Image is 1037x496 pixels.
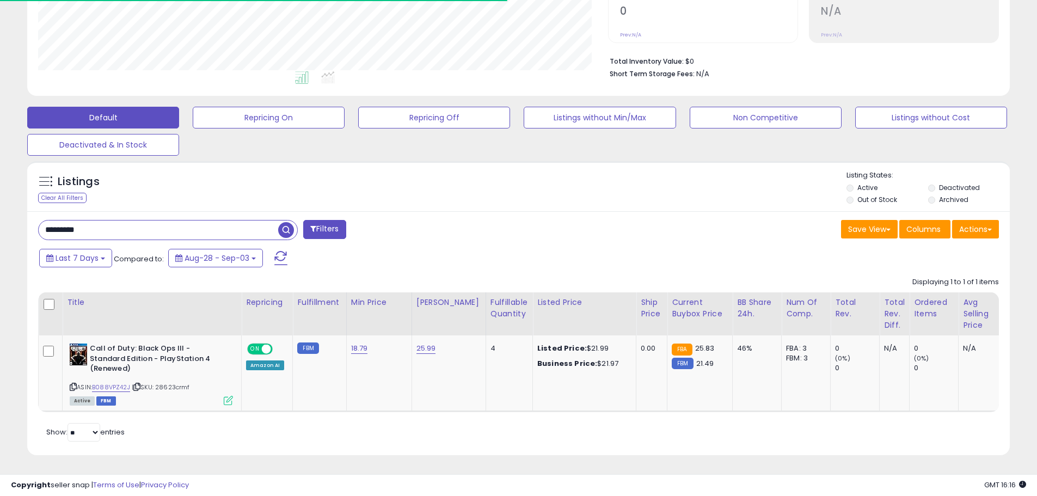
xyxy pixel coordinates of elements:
span: All listings currently available for purchase on Amazon [70,396,95,406]
span: Show: entries [46,427,125,437]
div: 0.00 [641,344,659,353]
span: Compared to: [114,254,164,264]
div: ASIN: [70,344,233,404]
label: Active [857,183,878,192]
div: Fulfillment [297,297,341,308]
span: FBM [96,396,116,406]
small: FBM [672,358,693,369]
a: 25.99 [416,343,436,354]
div: $21.97 [537,359,628,369]
div: 0 [835,363,879,373]
h2: N/A [821,5,998,20]
button: Save View [841,220,898,238]
div: N/A [884,344,901,353]
a: Privacy Policy [141,480,189,490]
div: Listed Price [537,297,631,308]
a: B088VPZ42J [92,383,130,392]
b: Total Inventory Value: [610,57,684,66]
h2: 0 [620,5,797,20]
div: FBA: 3 [786,344,822,353]
div: Title [67,297,237,308]
img: 51OicT6VcUL._SL40_.jpg [70,344,87,365]
div: Avg Selling Price [963,297,1003,331]
div: Amazon AI [246,360,284,370]
div: seller snap | | [11,480,189,491]
p: Listing States: [846,170,1010,181]
label: Out of Stock [857,195,897,204]
div: Ship Price [641,297,662,320]
div: 4 [490,344,524,353]
small: Prev: N/A [620,32,641,38]
div: Num of Comp. [786,297,826,320]
button: Deactivated & In Stock [27,134,179,156]
button: Non Competitive [690,107,842,128]
button: Filters [303,220,346,239]
button: Default [27,107,179,128]
button: Last 7 Days [39,249,112,267]
strong: Copyright [11,480,51,490]
span: Aug-28 - Sep-03 [185,253,249,264]
div: [PERSON_NAME] [416,297,481,308]
button: Aug-28 - Sep-03 [168,249,263,267]
div: 0 [835,344,879,353]
small: (0%) [835,354,850,363]
button: Repricing On [193,107,345,128]
div: 46% [737,344,773,353]
div: Clear All Filters [38,193,87,203]
a: Terms of Use [93,480,139,490]
span: N/A [696,69,709,79]
div: Current Buybox Price [672,297,728,320]
span: 25.83 [695,343,715,353]
span: 2025-09-11 16:16 GMT [984,480,1026,490]
div: 0 [914,363,958,373]
div: $21.99 [537,344,628,353]
button: Repricing Off [358,107,510,128]
label: Archived [939,195,968,204]
button: Actions [952,220,999,238]
div: Repricing [246,297,288,308]
div: N/A [963,344,999,353]
small: FBA [672,344,692,356]
small: FBM [297,342,318,354]
span: Columns [906,224,941,235]
a: 18.79 [351,343,368,354]
h5: Listings [58,174,100,189]
div: 0 [914,344,958,353]
div: FBM: 3 [786,353,822,363]
b: Business Price: [537,358,597,369]
small: Prev: N/A [821,32,842,38]
b: Short Term Storage Fees: [610,69,695,78]
li: $0 [610,54,991,67]
span: ON [248,345,262,354]
div: Displaying 1 to 1 of 1 items [912,277,999,287]
b: Listed Price: [537,343,587,353]
span: OFF [271,345,289,354]
div: Total Rev. [835,297,875,320]
div: Min Price [351,297,407,308]
span: Last 7 Days [56,253,99,264]
button: Listings without Cost [855,107,1007,128]
button: Listings without Min/Max [524,107,676,128]
button: Columns [899,220,950,238]
div: BB Share 24h. [737,297,777,320]
label: Deactivated [939,183,980,192]
span: | SKU: 28623crmf [132,383,190,391]
b: Call of Duty: Black Ops III - Standard Edition - PlayStation 4 (Renewed) [90,344,222,377]
small: (0%) [914,354,929,363]
div: Total Rev. Diff. [884,297,905,331]
span: 21.49 [696,358,714,369]
div: Ordered Items [914,297,954,320]
div: Fulfillable Quantity [490,297,528,320]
